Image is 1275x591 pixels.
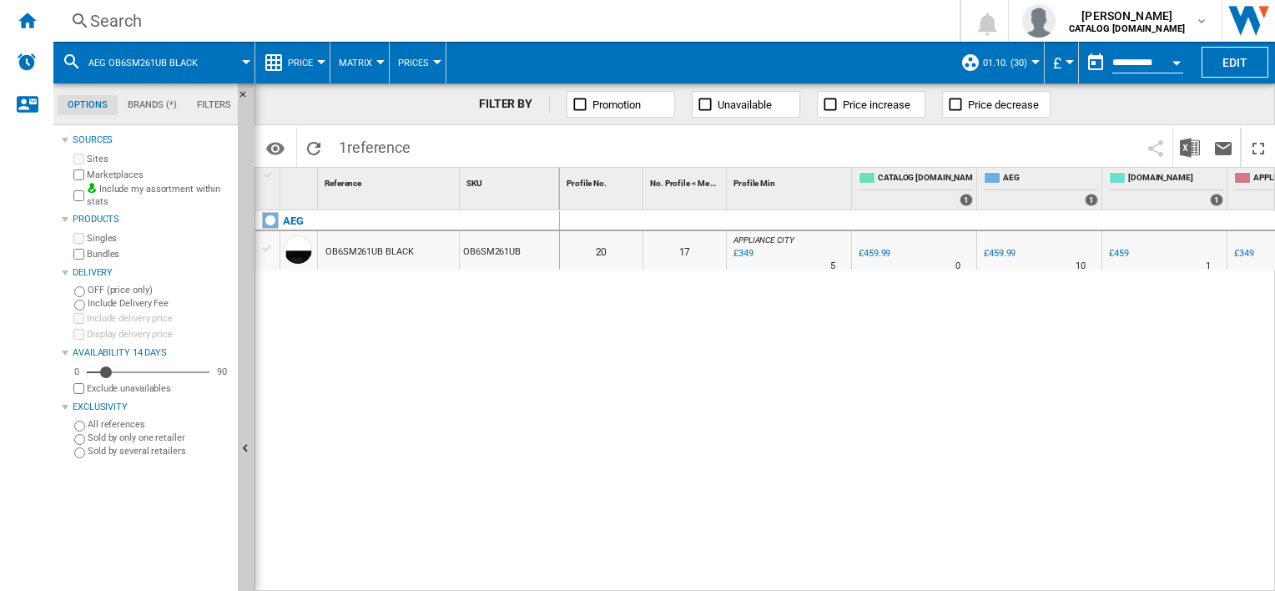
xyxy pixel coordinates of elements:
label: Singles [87,232,231,245]
div: Products [73,213,231,226]
div: SKU Sort None [463,168,559,194]
b: CATALOG [DOMAIN_NAME] [1069,23,1185,34]
div: FILTER BY [479,96,550,113]
div: £459 [1106,245,1129,262]
label: Exclude unavailables [87,382,231,395]
label: Marketplaces [87,169,231,181]
div: Delivery Time : 10 days [1076,258,1086,275]
button: Price increase [817,91,925,118]
div: [DOMAIN_NAME] 1 offers sold by AO.COM [1106,168,1227,210]
div: £459 [1109,248,1129,259]
div: Sources [73,134,231,147]
div: £459.99 [984,248,1015,259]
div: Price [264,42,321,83]
div: Sort None [563,168,643,194]
div: 17 [643,231,726,270]
span: SKU [466,179,482,188]
span: Profile No. [567,179,607,188]
span: reference [347,139,411,156]
label: Include delivery price [87,312,231,325]
div: £459.99 [981,245,1015,262]
img: profile.jpg [1022,4,1056,38]
md-slider: Availability [87,364,209,381]
span: AEG OB6SM261UB BLACK [88,58,198,68]
button: md-calendar [1079,46,1112,79]
div: OB6SM261UB BLACK [325,233,413,271]
img: excel-24x24.png [1180,138,1200,158]
div: Sort None [463,168,559,194]
input: Singles [73,233,84,244]
img: alerts-logo.svg [17,52,37,72]
button: £ [1053,42,1070,83]
div: £459.99 [856,245,890,262]
div: 01.10. (30) [960,42,1036,83]
span: Matrix [339,58,372,68]
button: Prices [398,42,437,83]
div: Delivery Time : 0 day [955,258,960,275]
button: Unavailable [692,91,800,118]
div: 20 [560,231,643,270]
button: Options [259,133,292,163]
div: AEG OB6SM261UB BLACK [62,42,246,83]
div: Sort None [321,168,459,194]
span: AEG [1003,172,1098,186]
input: Include my assortment within stats [73,185,84,206]
button: Send this report by email [1207,128,1240,167]
div: Last updated : Friday, 12 September 2025 06:08 [731,245,753,262]
input: OFF (price only) [74,286,85,297]
label: All references [88,418,231,431]
div: Availability 14 Days [73,346,231,360]
div: No. Profile < Me Sort None [647,168,726,194]
input: All references [74,421,85,432]
button: AEG OB6SM261UB BLACK [88,42,214,83]
span: £ [1053,54,1061,72]
button: 01.10. (30) [983,42,1036,83]
div: 1 offers sold by AO.COM [1210,194,1223,206]
button: Download in Excel [1173,128,1207,167]
div: OB6SM261UB [460,231,559,270]
button: Share this bookmark with others [1139,128,1172,167]
input: Sold by several retailers [74,447,85,458]
input: Bundles [73,249,84,260]
div: 1 offers sold by CATALOG ELECTROLUX.UK [960,194,973,206]
label: OFF (price only) [88,284,231,296]
button: Maximize [1242,128,1275,167]
span: Price [288,58,313,68]
div: £349 [1234,248,1254,259]
button: Price decrease [942,91,1051,118]
label: Bundles [87,248,231,260]
span: Profile Min [733,179,775,188]
span: Unavailable [718,98,772,111]
div: Profile Min Sort None [730,168,851,194]
button: Open calendar [1162,45,1192,75]
button: Edit [1202,47,1268,78]
button: Matrix [339,42,380,83]
md-tab-item: Brands (*) [118,95,187,115]
input: Include delivery price [73,313,84,324]
div: £459.99 [859,248,890,259]
div: Delivery [73,266,231,280]
label: Include my assortment within stats [87,183,231,209]
div: Sort None [284,168,317,194]
span: Reference [325,179,361,188]
md-tab-item: Options [58,95,118,115]
input: Sold by only one retailer [74,434,85,445]
label: Display delivery price [87,328,231,341]
label: Sold by only one retailer [88,432,231,444]
input: Sites [73,154,84,164]
div: Sort None [647,168,726,194]
span: Prices [398,58,429,68]
div: CATALOG [DOMAIN_NAME] 1 offers sold by CATALOG ELECTROLUX.UK [855,168,976,210]
div: 0 [70,366,83,378]
label: Sold by several retailers [88,445,231,457]
div: £349 [1232,245,1254,262]
md-tab-item: Filters [187,95,241,115]
span: 01.10. (30) [983,58,1027,68]
span: 1 [330,128,419,163]
img: mysite-bg-18x18.png [87,183,97,193]
label: Include Delivery Fee [88,297,231,310]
